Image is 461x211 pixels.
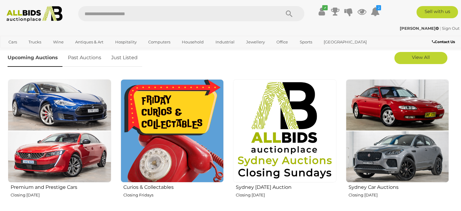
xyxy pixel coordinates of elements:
[8,49,62,67] a: Upcoming Auctions
[49,37,68,47] a: Wine
[317,6,326,17] a: ✔
[440,26,441,31] span: |
[8,79,111,208] a: Premium and Prestige Cars Closing [DATE]
[8,79,111,183] img: Premium and Prestige Cars
[107,49,142,67] a: Just Listed
[376,5,381,10] i: 2
[63,49,106,67] a: Past Auctions
[432,39,455,44] b: Contact Us
[432,39,456,45] a: Contact Us
[274,6,304,21] button: Search
[120,79,224,208] a: Curios & Collectables Closing Fridays
[242,37,269,47] a: Jewellery
[320,37,371,47] a: [GEOGRAPHIC_DATA]
[400,26,440,31] a: [PERSON_NAME]
[416,6,458,18] a: Sell with us
[346,79,449,208] a: Sydney Car Auctions Closing [DATE]
[349,192,449,199] p: Closing [DATE]
[111,37,141,47] a: Hospitality
[3,6,66,22] img: Allbids.com.au
[349,183,449,190] h2: Sydney Car Auctions
[25,37,45,47] a: Trucks
[212,37,239,47] a: Industrial
[346,79,449,183] img: Sydney Car Auctions
[322,5,328,10] i: ✔
[412,54,430,60] span: View All
[144,37,174,47] a: Computers
[400,26,439,31] strong: [PERSON_NAME]
[236,183,336,190] h2: Sydney [DATE] Auction
[5,37,21,47] a: Cars
[370,6,379,17] a: 2
[394,52,447,64] a: View All
[123,183,224,190] h2: Curios & Collectables
[11,192,111,199] p: Closing [DATE]
[233,79,336,183] img: Sydney Sunday Auction
[121,79,224,183] img: Curios & Collectables
[178,37,208,47] a: Household
[296,37,316,47] a: Sports
[233,79,336,208] a: Sydney [DATE] Auction Closing [DATE]
[272,37,292,47] a: Office
[236,192,336,199] p: Closing [DATE]
[71,37,107,47] a: Antiques & Art
[123,192,224,199] p: Closing Fridays
[442,26,459,31] a: Sign Out
[11,183,111,190] h2: Premium and Prestige Cars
